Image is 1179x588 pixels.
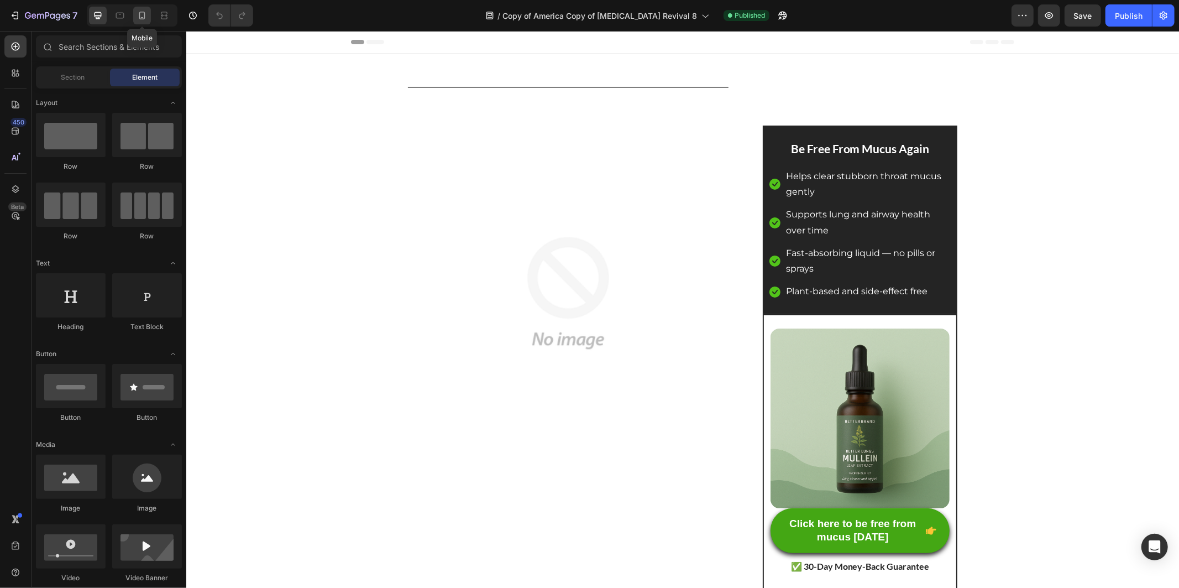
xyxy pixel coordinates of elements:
[36,573,106,583] div: Video
[164,345,182,363] span: Toggle open
[36,98,57,108] span: Layout
[8,202,27,211] div: Beta
[132,72,158,82] span: Element
[36,231,106,241] div: Row
[208,4,253,27] div: Undo/Redo
[584,298,764,477] img: Alt Image
[36,35,182,58] input: Search Sections & Elements
[11,118,27,127] div: 450
[36,413,106,423] div: Button
[497,10,500,22] span: /
[36,258,50,268] span: Text
[36,440,55,450] span: Media
[1115,10,1143,22] div: Publish
[36,162,106,171] div: Row
[112,573,182,583] div: Video Banner
[112,322,182,332] div: Text Block
[61,72,85,82] span: Section
[112,503,182,513] div: Image
[36,349,56,359] span: Button
[600,253,741,269] p: Plant-based and side-effect free
[584,298,764,477] a: Image Title
[112,231,182,241] div: Row
[502,10,697,22] span: Copy of America Copy of [MEDICAL_DATA] Revival 8
[584,477,764,522] a: Click here to be free from mucus [DATE]
[605,111,743,124] span: Be Free From Mucus Again
[112,413,182,423] div: Button
[164,436,182,454] span: Toggle open
[72,9,77,22] p: 7
[164,94,182,112] span: Toggle open
[36,503,106,513] div: Image
[585,528,763,544] p: ✅ 30-Day Money-Back Guarantee
[1074,11,1092,20] span: Save
[36,322,106,332] div: Heading
[1105,4,1152,27] button: Publish
[598,486,736,513] p: Click here to be free from mucus [DATE]
[1065,4,1101,27] button: Save
[735,11,765,20] span: Published
[600,138,764,170] p: Helps clear stubborn throat mucus gently
[222,102,542,423] img: no-image-2048-5e88c1b20e087fb7bbe9a3771824e743c244f437e4f8ba93bbf7b11b53f7824c_large.gif
[600,176,764,208] p: Supports lung and airway health over time
[600,215,764,247] p: Fast-absorbing liquid — no pills or sprays
[112,162,182,171] div: Row
[186,31,1179,588] iframe: Design area
[164,254,182,272] span: Toggle open
[1141,534,1168,560] div: Open Intercom Messenger
[4,4,82,27] button: 7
